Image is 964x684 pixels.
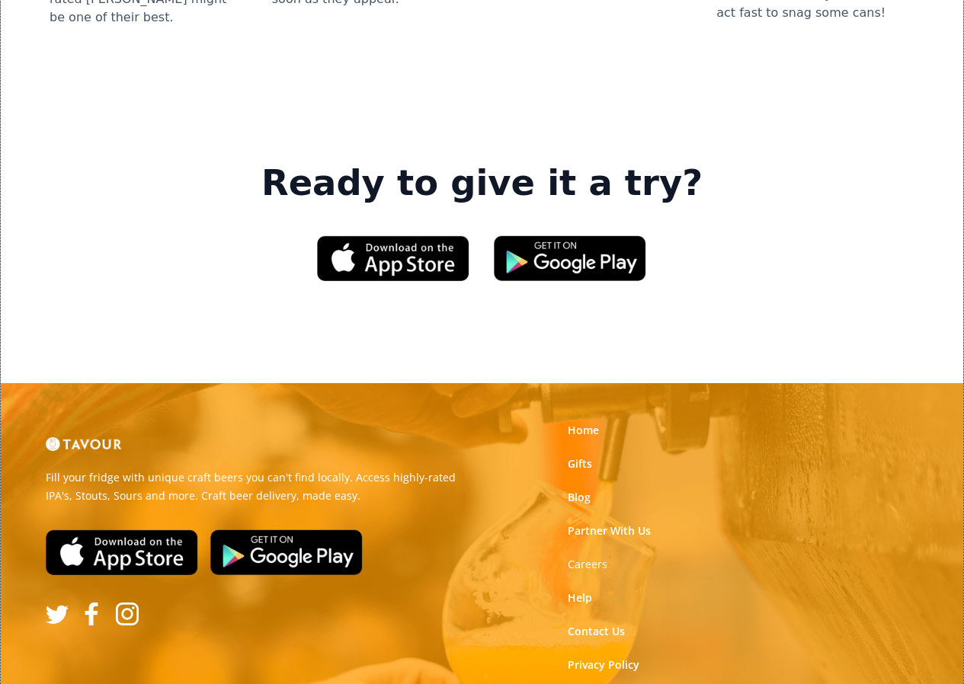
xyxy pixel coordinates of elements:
[261,162,703,205] strong: Ready to give it a try?
[568,590,592,606] a: Help
[568,557,607,571] strong: Careers
[568,657,639,673] a: Privacy Policy
[568,624,625,639] a: Contact Us
[568,523,651,539] a: Partner With Us
[568,456,592,471] a: Gifts
[568,490,591,505] a: Blog
[46,468,471,505] p: Fill your fridge with unique craft beers you can't find locally. Access highly-rated IPA's, Stout...
[568,423,599,438] a: Home
[568,557,607,572] a: Careers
